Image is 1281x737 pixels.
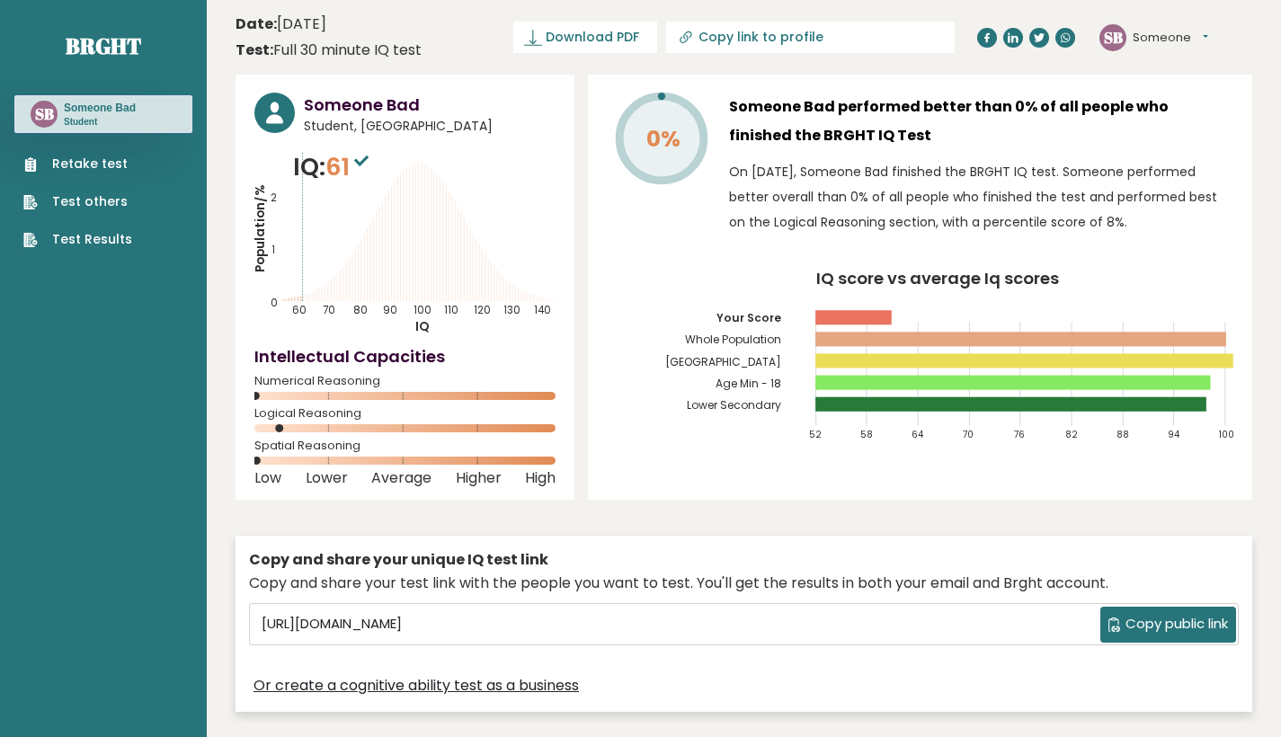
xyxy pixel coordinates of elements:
button: Copy public link [1100,607,1236,643]
a: Retake test [23,155,132,173]
span: Higher [456,475,502,482]
tspan: IQ [415,318,430,335]
span: Copy public link [1125,614,1228,635]
tspan: IQ score vs average Iq scores [816,267,1059,289]
p: Student [64,116,136,129]
a: Or create a cognitive ability test as a business [254,675,579,697]
span: High [525,475,556,482]
span: Numerical Reasoning [254,377,556,385]
tspan: 0 [271,296,278,310]
tspan: 140 [534,303,551,317]
tspan: 120 [474,303,491,317]
h3: Someone Bad [64,101,136,115]
tspan: Population/% [252,185,269,272]
button: Someone [1133,29,1208,47]
tspan: 88 [1116,428,1129,441]
span: Spatial Reasoning [254,442,556,449]
a: Test Results [23,230,132,249]
h4: Intellectual Capacities [254,344,556,368]
text: SB [1104,26,1123,47]
tspan: 64 [912,428,923,441]
div: Copy and share your unique IQ test link [249,549,1239,571]
tspan: 60 [292,303,307,317]
tspan: 80 [353,303,368,317]
span: 61 [325,150,373,183]
tspan: 100 [414,303,431,317]
p: IQ: [293,149,373,185]
tspan: Lower Secondary [687,397,781,413]
span: Average [371,475,431,482]
tspan: 0% [646,123,681,155]
tspan: 100 [1219,428,1234,441]
tspan: 52 [810,428,823,441]
span: Low [254,475,281,482]
b: Date: [236,13,277,34]
b: Test: [236,40,273,60]
tspan: 82 [1065,428,1078,441]
div: Copy and share your test link with the people you want to test. You'll get the results in both yo... [249,573,1239,594]
tspan: Whole Population [685,332,781,347]
time: [DATE] [236,13,326,35]
tspan: 2 [271,191,277,205]
span: Download PDF [546,28,639,47]
div: Full 30 minute IQ test [236,40,422,61]
tspan: 130 [503,303,520,317]
tspan: 70 [963,428,974,441]
text: SB [35,103,54,124]
tspan: 94 [1168,428,1179,441]
span: Lower [306,475,348,482]
a: Test others [23,192,132,211]
a: Brght [66,31,141,60]
tspan: 1 [271,243,275,257]
tspan: Age Min - 18 [716,376,781,391]
span: Logical Reasoning [254,410,556,417]
h3: Someone Bad performed better than 0% of all people who finished the BRGHT IQ Test [729,93,1233,150]
span: Student, [GEOGRAPHIC_DATA] [304,117,556,136]
tspan: 90 [383,303,397,317]
tspan: 76 [1014,428,1025,441]
tspan: 70 [323,303,335,317]
a: Download PDF [513,22,657,53]
tspan: 58 [860,428,873,441]
h3: Someone Bad [304,93,556,117]
tspan: 110 [444,303,458,317]
p: On [DATE], Someone Bad finished the BRGHT IQ test. Someone performed better overall than 0% of al... [729,159,1233,235]
tspan: [GEOGRAPHIC_DATA] [665,354,781,369]
tspan: Your Score [716,310,781,325]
